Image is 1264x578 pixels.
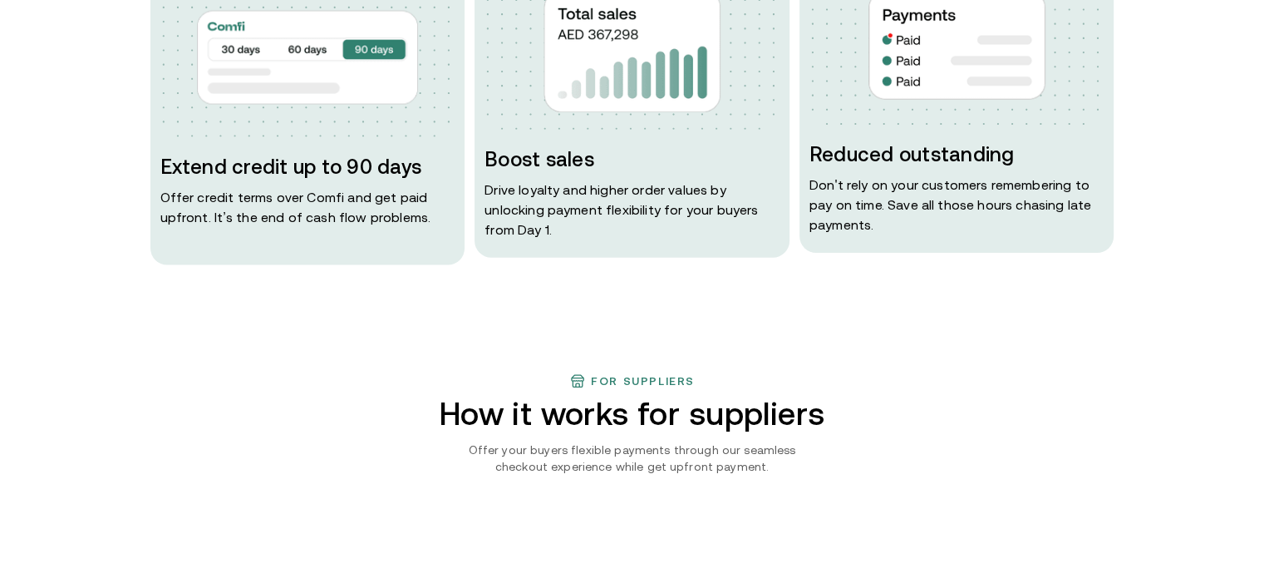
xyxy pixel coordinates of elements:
h3: For suppliers [591,374,695,388]
p: Offer your buyers flexible payments through our seamless checkout experience while get upfront pa... [444,442,821,475]
h3: Boost sales [484,146,780,172]
h2: How it works for suppliers [390,396,874,432]
p: Don ' t rely on your customers remembering to pay on time. Save all those hours chasing late paym... [809,174,1104,234]
img: finance [569,373,586,389]
p: Drive loyalty and higher order values by unlocking payment flexibility for your buyers from Day 1. [484,179,780,239]
h3: Extend credit up to 90 days [160,153,455,180]
h3: Reduced outstanding [809,141,1104,167]
p: Offer credit terms over Comfi and get paid upfront. It’s the end of cash flow problems. [160,186,455,226]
